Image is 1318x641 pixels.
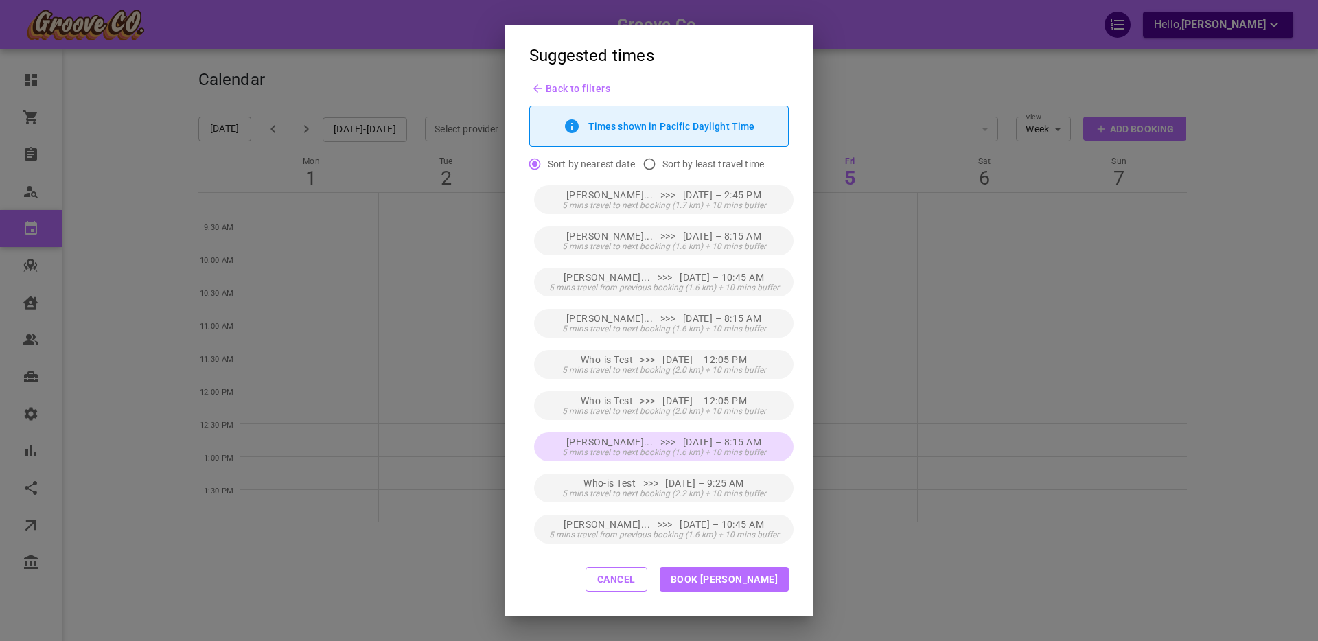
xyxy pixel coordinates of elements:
span: 5 mins travel from previous booking (1.6 km) + 10 mins buffer [549,530,779,539]
span: [PERSON_NAME]... >>> [DATE] – 8:15 AM [566,436,761,447]
button: Back to filters [529,84,610,93]
button: [PERSON_NAME]... >>> [DATE] – 8:15 AM5 mins travel to next booking (1.6 km) + 10 mins buffer [534,432,794,461]
button: [PERSON_NAME]... >>> [DATE] – 10:45 AM5 mins travel from previous booking (1.6 km) + 10 mins buffer [534,515,794,544]
p: Times shown in Pacific Daylight Time [588,121,755,132]
span: [PERSON_NAME]... >>> [DATE] – 10:45 AM [564,272,765,283]
button: Who-is Test >>> [DATE] – 9:25 AM5 mins travel to next booking (2.2 km) + 10 mins buffer [534,474,794,502]
button: [PERSON_NAME]... >>> [DATE] – 8:15 AM5 mins travel to next booking (1.6 km) + 10 mins buffer [534,309,794,338]
span: [PERSON_NAME]... >>> [DATE] – 8:15 AM [566,313,761,324]
span: 5 mins travel from previous booking (1.6 km) + 10 mins buffer [549,283,779,292]
span: Who-is Test >>> [DATE] – 9:25 AM [583,478,744,489]
button: [PERSON_NAME]... >>> [DATE] – 2:45 PM5 mins travel to next booking (1.7 km) + 10 mins buffer [534,185,794,214]
span: Who-is Test >>> [DATE] – 12:05 PM [581,395,747,406]
span: Sort by nearest date [548,157,636,171]
span: [PERSON_NAME]... >>> [DATE] – 10:45 AM [564,519,765,530]
span: 5 mins travel to next booking (2.2 km) + 10 mins buffer [562,489,766,498]
button: Book [PERSON_NAME] [660,567,789,592]
button: [PERSON_NAME]... >>> [DATE] – 10:45 AM5 mins travel from previous booking (1.6 km) + 10 mins buffer [534,268,794,296]
h2: Suggested times [505,25,813,84]
span: 5 mins travel to next booking (1.6 km) + 10 mins buffer [562,324,766,334]
span: Back to filters [546,83,610,94]
button: Who-is Test >>> [DATE] – 12:05 PM5 mins travel to next booking (2.0 km) + 10 mins buffer [534,391,794,420]
span: [PERSON_NAME]... >>> [DATE] – 8:15 AM [566,231,761,242]
span: Sort by least travel time [662,157,764,171]
span: 5 mins travel to next booking (2.0 km) + 10 mins buffer [562,406,766,416]
span: Who-is Test >>> [DATE] – 12:05 PM [581,354,747,365]
span: [PERSON_NAME]... >>> [DATE] – 2:45 PM [566,189,761,200]
span: 5 mins travel to next booking (2.0 km) + 10 mins buffer [562,365,766,375]
span: 5 mins travel to next booking (1.6 km) + 10 mins buffer [562,242,766,251]
button: [PERSON_NAME]... >>> [DATE] – 8:15 AM5 mins travel to next booking (1.6 km) + 10 mins buffer [534,226,794,255]
span: 5 mins travel to next booking (1.7 km) + 10 mins buffer [562,200,766,210]
button: Who-is Test >>> [DATE] – 12:05 PM5 mins travel to next booking (2.0 km) + 10 mins buffer [534,350,794,379]
span: 5 mins travel to next booking (1.6 km) + 10 mins buffer [562,447,766,457]
button: Cancel [586,567,647,592]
